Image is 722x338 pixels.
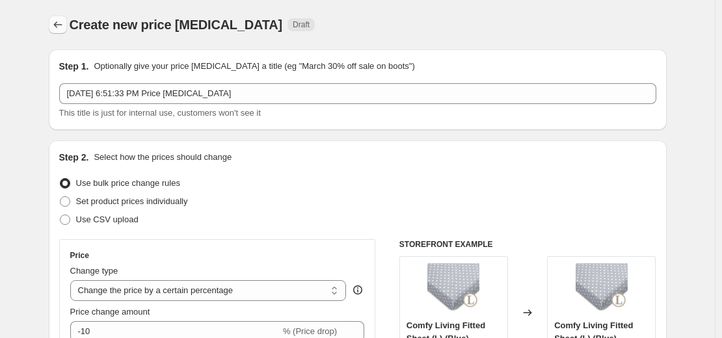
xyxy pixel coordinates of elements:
span: Set product prices individually [76,196,188,206]
span: Price change amount [70,307,150,317]
p: Optionally give your price [MEDICAL_DATA] a title (eg "March 30% off sale on boots") [94,60,414,73]
span: Draft [293,19,310,30]
img: comfylivingLgreydot_80x.jpg [427,263,479,315]
span: Use CSV upload [76,214,139,224]
div: help [351,283,364,296]
span: % (Price drop) [283,326,337,336]
h2: Step 2. [59,151,89,164]
p: Select how the prices should change [94,151,232,164]
input: 30% off holiday sale [59,83,656,104]
span: Use bulk price change rules [76,178,180,188]
button: Price change jobs [49,16,67,34]
h3: Price [70,250,89,261]
span: Create new price [MEDICAL_DATA] [70,18,283,32]
h6: STOREFRONT EXAMPLE [399,239,656,250]
span: Change type [70,266,118,276]
span: This title is just for internal use, customers won't see it [59,108,261,118]
h2: Step 1. [59,60,89,73]
img: comfylivingLgreydot_80x.jpg [576,263,628,315]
